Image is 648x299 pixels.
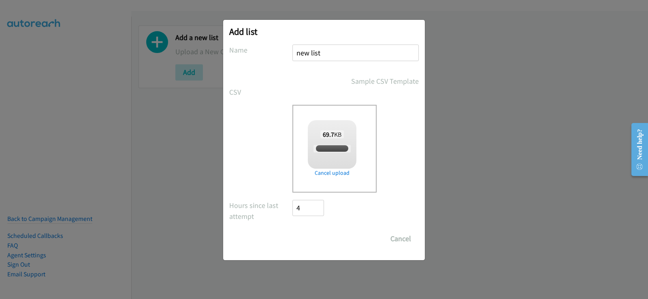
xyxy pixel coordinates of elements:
[229,45,292,55] label: Name
[625,117,648,182] iframe: Resource Center
[229,87,292,98] label: CSV
[323,130,334,138] strong: 69.7
[320,130,344,138] span: KB
[308,169,356,177] a: Cancel upload
[383,231,419,247] button: Cancel
[351,76,419,87] a: Sample CSV Template
[229,200,292,222] label: Hours since last attempt
[313,145,351,153] span: split_1NiCE.csv
[229,26,419,37] h2: Add list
